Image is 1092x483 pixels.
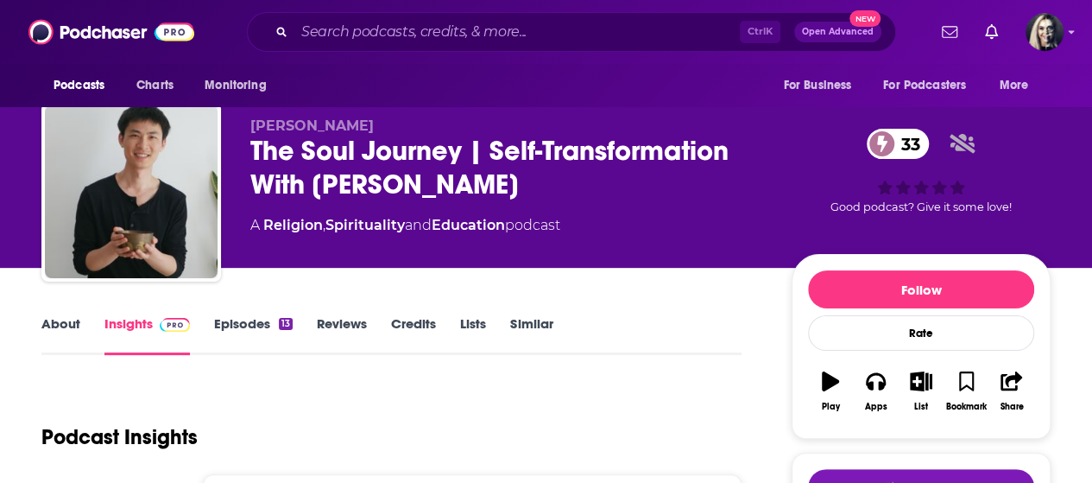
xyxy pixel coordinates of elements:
[294,18,740,46] input: Search podcasts, credits, & more...
[935,17,964,47] a: Show notifications dropdown
[160,318,190,332] img: Podchaser Pro
[822,402,840,412] div: Play
[325,217,405,233] a: Spirituality
[263,217,323,233] a: Religion
[1000,402,1023,412] div: Share
[432,217,505,233] a: Education
[830,200,1012,213] span: Good podcast? Give it some love!
[193,69,288,102] button: open menu
[1026,13,1064,51] button: Show profile menu
[884,129,929,159] span: 33
[205,73,266,98] span: Monitoring
[279,318,293,330] div: 13
[28,16,194,48] img: Podchaser - Follow, Share and Rate Podcasts
[136,73,174,98] span: Charts
[323,217,325,233] span: ,
[104,315,190,355] a: InsightsPodchaser Pro
[1026,13,1064,51] span: Logged in as candirose777
[510,315,552,355] a: Similar
[391,315,436,355] a: Credits
[250,215,560,236] div: A podcast
[792,118,1051,225] div: 33Good podcast? Give it some love!
[808,360,853,423] button: Play
[802,28,874,36] span: Open Advanced
[41,69,127,102] button: open menu
[865,402,887,412] div: Apps
[914,402,928,412] div: List
[808,270,1034,308] button: Follow
[794,22,881,42] button: Open AdvancedNew
[989,360,1034,423] button: Share
[45,105,218,278] img: The Soul Journey | Self-Transformation With Jonny
[41,315,80,355] a: About
[1000,73,1029,98] span: More
[250,118,374,134] span: [PERSON_NAME]
[214,315,293,355] a: Episodes13
[125,69,184,102] a: Charts
[944,360,988,423] button: Bookmark
[872,69,991,102] button: open menu
[867,129,929,159] a: 33
[988,69,1051,102] button: open menu
[54,73,104,98] span: Podcasts
[946,402,987,412] div: Bookmark
[247,12,896,52] div: Search podcasts, credits, & more...
[849,10,881,27] span: New
[460,315,486,355] a: Lists
[883,73,966,98] span: For Podcasters
[783,73,851,98] span: For Business
[405,217,432,233] span: and
[1026,13,1064,51] img: User Profile
[853,360,898,423] button: Apps
[41,424,198,450] h1: Podcast Insights
[771,69,873,102] button: open menu
[978,17,1005,47] a: Show notifications dropdown
[317,315,367,355] a: Reviews
[740,21,780,43] span: Ctrl K
[808,315,1034,351] div: Rate
[899,360,944,423] button: List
